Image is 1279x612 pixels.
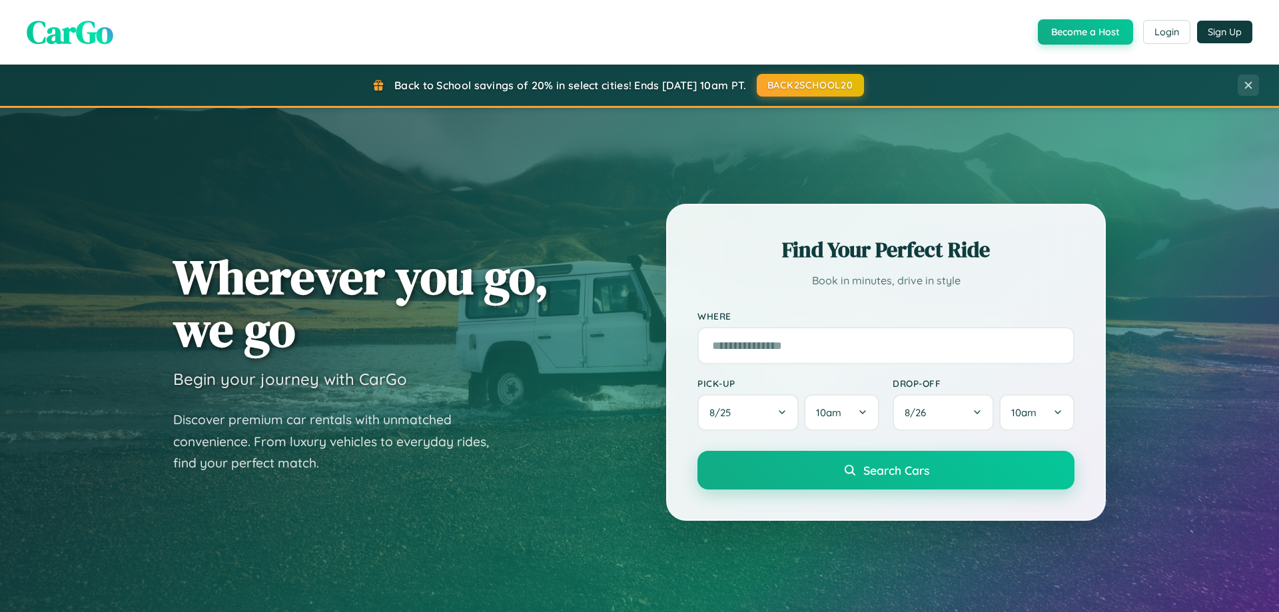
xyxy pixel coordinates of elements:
button: Search Cars [697,451,1074,489]
button: Sign Up [1197,21,1252,43]
span: 10am [1011,406,1037,419]
p: Discover premium car rentals with unmatched convenience. From luxury vehicles to everyday rides, ... [173,409,506,474]
button: 10am [804,394,879,431]
h2: Find Your Perfect Ride [697,235,1074,264]
h1: Wherever you go, we go [173,250,549,356]
button: Become a Host [1038,19,1133,45]
label: Pick-up [697,378,879,389]
p: Book in minutes, drive in style [697,271,1074,290]
button: 8/25 [697,394,799,431]
span: Search Cars [863,463,929,477]
button: 8/26 [893,394,994,431]
button: BACK2SCHOOL20 [757,74,864,97]
button: Login [1143,20,1190,44]
span: 8 / 25 [709,406,737,419]
label: Drop-off [893,378,1074,389]
span: 10am [816,406,841,419]
span: CarGo [27,10,113,54]
label: Where [697,310,1074,322]
span: 8 / 26 [905,406,933,419]
button: 10am [999,394,1074,431]
h3: Begin your journey with CarGo [173,369,407,389]
span: Back to School savings of 20% in select cities! Ends [DATE] 10am PT. [394,79,746,92]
